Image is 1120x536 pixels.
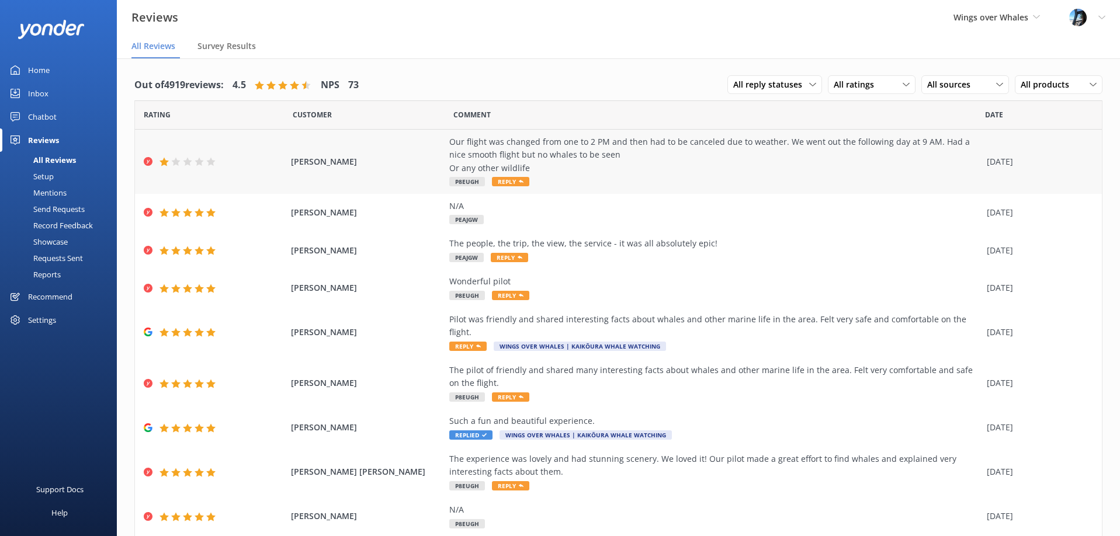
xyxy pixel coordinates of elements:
div: The people, the trip, the view, the service - it was all absolutely epic! [449,237,981,250]
div: The experience was lovely and had stunning scenery. We loved it! Our pilot made a great effort to... [449,453,981,479]
div: Such a fun and beautiful experience. [449,415,981,427]
span: [PERSON_NAME] [PERSON_NAME] [291,465,444,478]
span: All reply statuses [733,78,809,91]
div: Reports [7,266,61,283]
div: Mentions [7,185,67,201]
div: [DATE] [987,377,1087,389]
span: Reply [491,253,528,262]
a: Setup [7,168,117,185]
div: [DATE] [987,326,1087,339]
div: [DATE] [987,465,1087,478]
h4: NPS [321,78,339,93]
span: Date [985,109,1003,120]
div: Reviews [28,128,59,152]
span: [PERSON_NAME] [291,281,444,294]
span: [PERSON_NAME] [291,244,444,257]
div: N/A [449,503,981,516]
span: Wings Over Whales | Kaikōura Whale Watching [494,342,666,351]
span: All ratings [834,78,881,91]
span: Reply [492,481,529,490]
span: Wings Over Whales | Kaikōura Whale Watching [500,430,672,440]
span: PEAJGW [449,253,484,262]
span: Wings over Whales [953,12,1028,23]
span: Reply [449,342,487,351]
span: PEAJGW [449,215,484,224]
div: Our flight was changed from one to 2 PM and then had to be canceled due to weather. We went out t... [449,135,981,175]
h3: Reviews [131,8,178,27]
span: Date [144,109,171,120]
div: [DATE] [987,155,1087,168]
div: Showcase [7,234,68,250]
h4: 73 [348,78,359,93]
div: [DATE] [987,244,1087,257]
img: 145-1635463833.jpg [1069,9,1087,26]
div: Pilot was friendly and shared interesting facts about whales and other marine life in the area. F... [449,313,981,339]
span: Question [453,109,491,120]
div: Home [28,58,50,82]
span: All Reviews [131,40,175,52]
div: All Reviews [7,152,76,168]
div: Settings [28,308,56,332]
span: P8EUGH [449,177,485,186]
div: [DATE] [987,206,1087,219]
span: [PERSON_NAME] [291,421,444,434]
a: Send Requests [7,201,117,217]
div: Support Docs [36,478,84,501]
h4: 4.5 [233,78,246,93]
span: P8EUGH [449,481,485,490]
div: Recommend [28,285,72,308]
div: The pilot of friendly and shared many interesting facts about whales and other marine life in the... [449,364,981,390]
a: Mentions [7,185,117,201]
span: P8EUGH [449,392,485,402]
span: P8EUGH [449,519,485,528]
div: Inbox [28,82,48,105]
a: Reports [7,266,117,283]
img: yonder-white-logo.png [18,20,85,39]
span: [PERSON_NAME] [291,377,444,389]
span: [PERSON_NAME] [291,206,444,219]
div: Setup [7,168,54,185]
div: Wonderful pilot [449,275,981,288]
div: [DATE] [987,421,1087,434]
div: Requests Sent [7,250,83,266]
span: Reply [492,392,529,402]
div: Help [51,501,68,524]
span: [PERSON_NAME] [291,510,444,523]
span: All sources [927,78,977,91]
span: [PERSON_NAME] [291,155,444,168]
div: Send Requests [7,201,85,217]
div: Chatbot [28,105,57,128]
div: [DATE] [987,281,1087,294]
span: Date [293,109,332,120]
span: P8EUGH [449,291,485,300]
h4: Out of 4919 reviews: [134,78,224,93]
div: [DATE] [987,510,1087,523]
a: Requests Sent [7,250,117,266]
span: All products [1021,78,1076,91]
span: Replied [449,430,493,440]
span: Survey Results [197,40,256,52]
a: Showcase [7,234,117,250]
span: Reply [492,177,529,186]
div: N/A [449,200,981,213]
a: Record Feedback [7,217,117,234]
span: [PERSON_NAME] [291,326,444,339]
div: Record Feedback [7,217,93,234]
span: Reply [492,291,529,300]
a: All Reviews [7,152,117,168]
